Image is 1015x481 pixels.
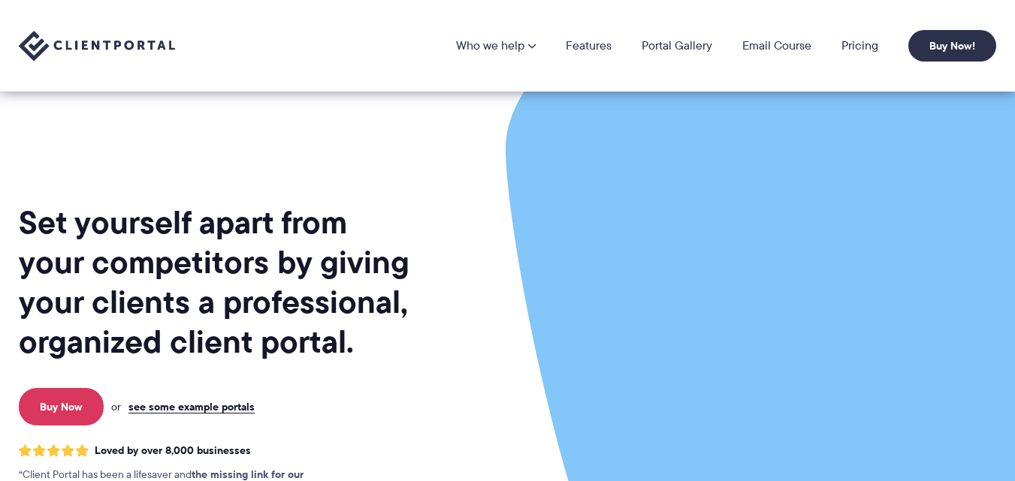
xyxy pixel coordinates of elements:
a: Buy Now! [908,30,996,62]
a: Buy Now [19,388,104,425]
span: Loved by over 8,000 businesses [95,444,251,457]
span: or [111,400,121,413]
a: Email Course [742,40,811,52]
a: see some example portals [128,400,255,413]
a: Pricing [841,40,878,52]
a: Who we help [456,40,536,52]
a: Portal Gallery [642,40,712,52]
a: Features [566,40,612,52]
h1: Set yourself apart from your competitors by giving your clients a professional, organized client ... [19,203,409,362]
